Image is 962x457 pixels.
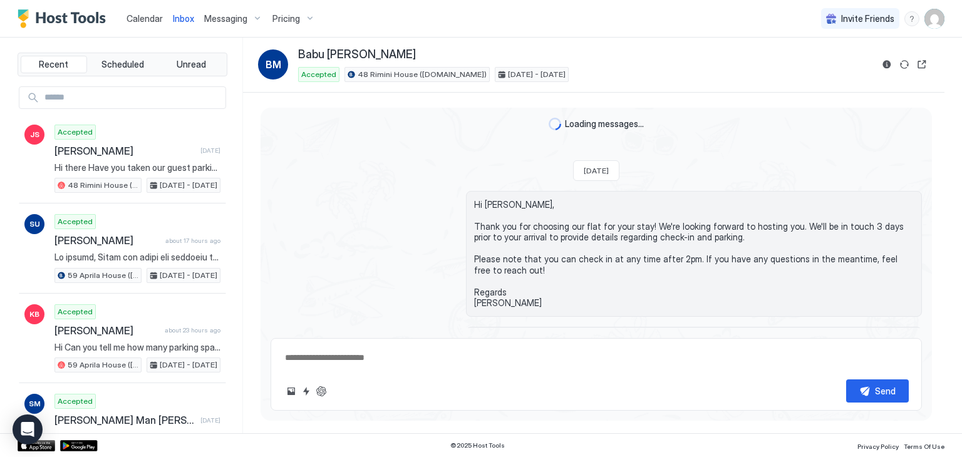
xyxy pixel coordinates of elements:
[54,342,220,353] span: Hi Can you tell me how many parking spaces are available? [PERSON_NAME]
[358,69,487,80] span: 48 Rimini House ([DOMAIN_NAME])
[508,69,566,80] span: [DATE] - [DATE]
[54,324,160,337] span: [PERSON_NAME]
[173,12,194,25] a: Inbox
[30,129,39,140] span: JS
[924,9,944,29] div: User profile
[875,384,896,398] div: Send
[299,384,314,399] button: Quick reply
[160,359,217,371] span: [DATE] - [DATE]
[173,13,194,24] span: Inbox
[204,13,247,24] span: Messaging
[549,118,561,130] div: loading
[266,57,281,72] span: BM
[272,13,300,24] span: Pricing
[879,57,894,72] button: Reservation information
[58,396,93,407] span: Accepted
[841,13,894,24] span: Invite Friends
[29,218,40,230] span: SU
[914,57,929,72] button: Open reservation
[165,237,220,245] span: about 17 hours ago
[857,439,899,452] a: Privacy Policy
[127,13,163,24] span: Calendar
[160,180,217,191] span: [DATE] - [DATE]
[565,118,644,130] span: Loading messages...
[54,252,220,263] span: Lo ipsumd, Sitam con adipi eli seddoeiu te inci ut lab etdo. Magn ali enim admin-ve quisnos: Exe ...
[127,12,163,25] a: Calendar
[298,48,416,62] span: Babu [PERSON_NAME]
[21,56,87,73] button: Recent
[68,270,138,281] span: 59 Aprila House ([DOMAIN_NAME])
[54,234,160,247] span: [PERSON_NAME]
[450,441,505,449] span: © 2025 Host Tools
[160,270,217,281] span: [DATE] - [DATE]
[904,11,919,26] div: menu
[897,57,912,72] button: Sync reservation
[54,145,195,157] span: [PERSON_NAME]
[39,87,225,108] input: Input Field
[54,414,195,426] span: [PERSON_NAME] Man [PERSON_NAME]
[60,440,98,451] a: Google Play Store
[177,59,206,70] span: Unread
[301,69,336,80] span: Accepted
[58,126,93,138] span: Accepted
[29,309,39,320] span: KB
[18,53,227,76] div: tab-group
[68,180,138,191] span: 48 Rimini House ([DOMAIN_NAME])
[54,162,220,173] span: Hi there Have you taken our guest parking with you by accident?
[904,443,944,450] span: Terms Of Use
[857,443,899,450] span: Privacy Policy
[68,359,138,371] span: 59 Aprila House ([DOMAIN_NAME])
[18,9,111,28] a: Host Tools Logo
[58,216,93,227] span: Accepted
[101,59,144,70] span: Scheduled
[158,56,224,73] button: Unread
[314,384,329,399] button: ChatGPT Auto Reply
[54,431,220,443] span: Lo Ipsu Dol, Si amet cons adipi el s doeiu, te incid utla et dolorem ali enimadmin ven quisnost e...
[29,398,41,409] span: SM
[904,439,944,452] a: Terms Of Use
[90,56,156,73] button: Scheduled
[200,416,220,424] span: [DATE]
[846,379,909,403] button: Send
[474,199,914,309] span: Hi [PERSON_NAME], Thank you for choosing our flat for your stay! We're looking forward to hosting...
[18,440,55,451] a: App Store
[284,384,299,399] button: Upload image
[165,326,220,334] span: about 23 hours ago
[13,414,43,444] div: Open Intercom Messenger
[200,146,220,155] span: [DATE]
[39,59,68,70] span: Recent
[58,306,93,317] span: Accepted
[584,166,609,175] span: [DATE]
